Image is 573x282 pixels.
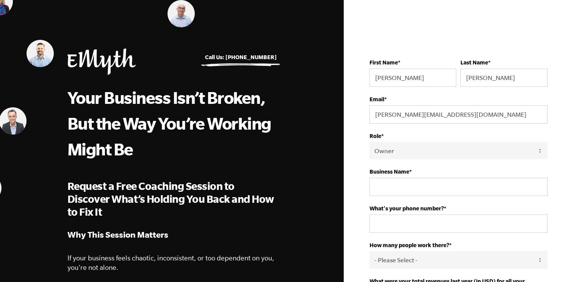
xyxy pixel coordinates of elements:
span: Your Business Isn’t Broken, But the Way You’re Working Might Be [67,88,271,158]
strong: Business Name [369,168,409,175]
img: Matt Pierce, EMyth Business Coach [27,40,54,67]
span: Request a Free Coaching Session to Discover What’s Holding You Back and How to Fix It [67,180,274,218]
strong: What's your phone number? [369,205,444,211]
a: Call Us: [PHONE_NUMBER] [205,54,277,60]
span: If your business feels chaotic, inconsistent, or too dependent on you, you're not alone. [67,254,274,271]
img: EMyth [67,49,136,75]
strong: Why This Session Matters [67,230,168,239]
strong: How many people work there? [369,242,449,248]
strong: Role [369,133,381,139]
strong: Email [369,96,384,102]
strong: First Name [369,59,398,66]
strong: Last Name [460,59,488,66]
